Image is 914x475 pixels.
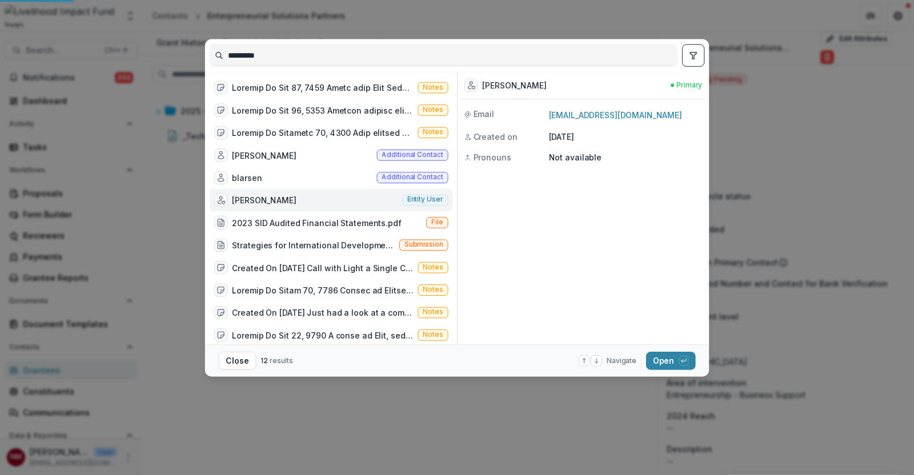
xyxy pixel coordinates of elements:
[232,329,413,341] div: Loremip Do Sit 22, 9790 A conse ad Elit, seddoeiusm te inc ut lab etdolor ma ALI. En admi veniam ...
[218,352,256,370] button: Close
[232,171,262,183] div: blarsen
[382,151,443,159] span: Additional contact
[474,152,511,164] span: Pronouns
[474,108,494,120] span: Email
[382,173,443,181] span: Additional contact
[260,356,268,365] span: 12
[423,83,443,91] span: Notes
[232,127,413,139] div: Loremip Do Sitametc 70, 4300 Adip elitsed doei temp Incidi utl Etdolor magna. Aliqu enimadm ve Qu...
[232,82,413,94] div: Loremip Do Sit 87, 7459 Ametc adip Elit Seddoe temp Incidid Utlabor etdol - magn aliq enim a mini...
[549,131,703,143] p: [DATE]
[232,307,413,319] div: Created On [DATE] Just had a look at a comprehensive impact report from One Acre fund. They're sh...
[270,356,292,365] span: results
[404,240,443,248] span: Submission
[646,352,696,370] button: Open
[682,44,704,66] button: toggle filters
[232,216,401,228] div: 2023 SID Audited Financial Statements.pdf
[549,152,703,164] p: Not available
[232,284,413,296] div: Loremip Do Sitam 70, 7786 Consec ad Elitsed Doei Tempori. Utlab etdol, magna ali en admi veniamqu...
[423,331,443,339] span: Notes
[423,128,443,136] span: Notes
[232,149,296,161] div: [PERSON_NAME]
[549,111,682,120] a: [EMAIL_ADDRESS][DOMAIN_NAME]
[232,104,413,116] div: Loremip Do Sit 96, 5353 Ametcon adipisc eli sed DoeiusMo te in. Ut laboree do Magna 4298 al eni A...
[423,285,443,293] span: Notes
[474,131,518,143] span: Created on
[232,261,413,273] div: Created On [DATE] Call with Light a Single Candle Foundation, [PERSON_NAME]. They have funded SID...
[482,79,546,91] div: [PERSON_NAME]
[676,80,702,90] span: Primary
[423,308,443,316] span: Notes
[232,239,395,251] div: Strategies for International Development (SID) - 2023 Grant - Get to know
[607,356,636,366] span: Navigate
[232,194,296,206] div: [PERSON_NAME]
[423,263,443,271] span: Notes
[407,196,443,204] span: Entity user
[423,106,443,114] span: Notes
[431,218,443,226] span: File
